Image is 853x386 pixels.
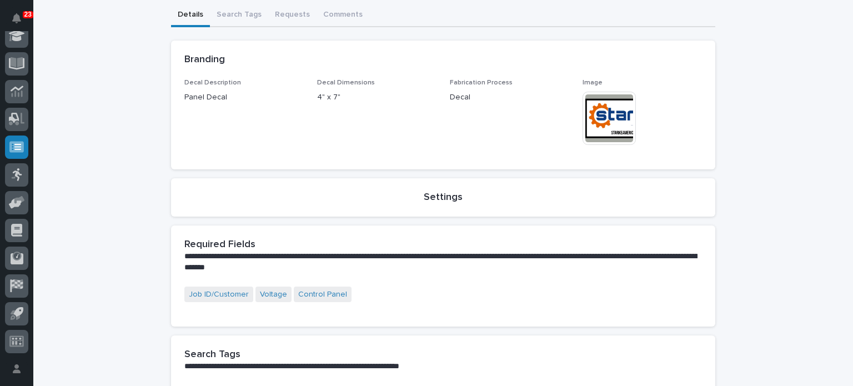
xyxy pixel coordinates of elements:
[184,92,304,103] p: Panel Decal
[424,192,463,204] h2: Settings
[260,289,287,300] a: Voltage
[317,92,436,103] p: 4" x 7"
[184,54,225,66] h2: Branding
[268,4,317,27] button: Requests
[184,239,255,251] h2: Required Fields
[24,11,32,18] p: 23
[184,349,240,361] h2: Search Tags
[450,79,513,86] span: Fabrication Process
[298,289,347,300] a: Control Panel
[210,4,268,27] button: Search Tags
[317,79,375,86] span: Decal Dimensions
[14,13,28,31] div: Notifications23
[171,4,210,27] button: Details
[189,289,249,300] a: Job ID/Customer
[317,4,369,27] button: Comments
[5,7,28,30] button: Notifications
[583,79,603,86] span: Image
[450,92,470,103] span: Decal
[184,79,241,86] span: Decal Description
